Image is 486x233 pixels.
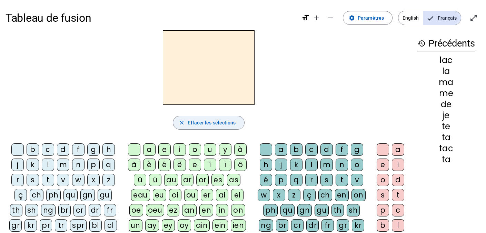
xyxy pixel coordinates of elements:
[260,159,272,171] div: h
[469,14,478,22] mat-icon: open_in_full
[301,14,310,22] mat-icon: format_size
[275,174,287,186] div: p
[72,143,85,156] div: f
[134,174,146,186] div: û
[80,189,95,201] div: gn
[216,204,228,216] div: in
[87,143,100,156] div: g
[167,204,179,216] div: ez
[178,219,191,232] div: oy
[275,159,287,171] div: j
[320,159,333,171] div: m
[276,219,288,232] div: br
[320,143,333,156] div: d
[417,144,475,153] div: tac
[377,219,389,232] div: b
[105,219,117,232] div: cl
[467,11,480,25] button: Entrer en plein écran
[347,204,360,216] div: sh
[58,204,71,216] div: br
[290,143,302,156] div: b
[9,219,22,232] div: gr
[30,189,43,201] div: ch
[260,174,272,186] div: é
[324,11,337,25] button: Diminuer la taille de la police
[306,219,319,232] div: dr
[320,174,333,186] div: s
[189,143,201,156] div: o
[351,143,363,156] div: g
[11,159,24,171] div: j
[290,174,302,186] div: q
[417,111,475,120] div: je
[102,159,115,171] div: q
[263,204,278,216] div: ph
[173,159,186,171] div: ê
[392,219,404,232] div: l
[189,159,201,171] div: ë
[57,159,69,171] div: m
[42,143,54,156] div: c
[351,159,363,171] div: o
[55,219,67,232] div: tr
[392,159,404,171] div: i
[273,189,285,201] div: x
[143,159,156,171] div: è
[417,155,475,164] div: ta
[336,174,348,186] div: t
[343,11,393,25] button: Paramètres
[231,204,245,216] div: on
[212,219,228,232] div: ein
[259,219,273,232] div: ng
[146,204,165,216] div: oeu
[318,189,332,201] div: ch
[417,100,475,109] div: de
[143,143,156,156] div: a
[179,120,185,126] mat-icon: close
[98,189,112,201] div: gu
[351,174,363,186] div: v
[158,159,171,171] div: é
[351,189,366,201] div: on
[219,159,231,171] div: ï
[377,189,389,201] div: s
[417,36,475,51] h3: Précédents
[227,174,240,186] div: as
[336,159,348,171] div: n
[305,143,318,156] div: c
[315,204,329,216] div: gu
[102,143,115,156] div: h
[288,189,300,201] div: z
[129,219,142,232] div: un
[10,204,22,216] div: th
[310,11,324,25] button: Augmenter la taille de la police
[417,39,426,48] mat-icon: history
[377,174,389,186] div: o
[305,174,318,186] div: r
[417,56,475,64] div: lac
[173,143,186,156] div: i
[216,189,228,201] div: ai
[234,159,247,171] div: ô
[377,204,389,216] div: p
[173,116,244,130] button: Effacer les sélections
[231,189,244,201] div: ei
[164,174,178,186] div: au
[153,189,166,201] div: eu
[258,189,270,201] div: w
[234,143,247,156] div: à
[11,174,24,186] div: r
[321,219,334,232] div: fr
[128,159,140,171] div: â
[377,159,389,171] div: e
[73,204,86,216] div: cr
[201,189,213,201] div: er
[27,143,39,156] div: b
[89,204,101,216] div: dr
[211,174,224,186] div: es
[6,7,296,29] h1: Tableau de fusion
[297,204,312,216] div: gn
[331,204,344,216] div: th
[335,189,349,201] div: en
[305,159,318,171] div: l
